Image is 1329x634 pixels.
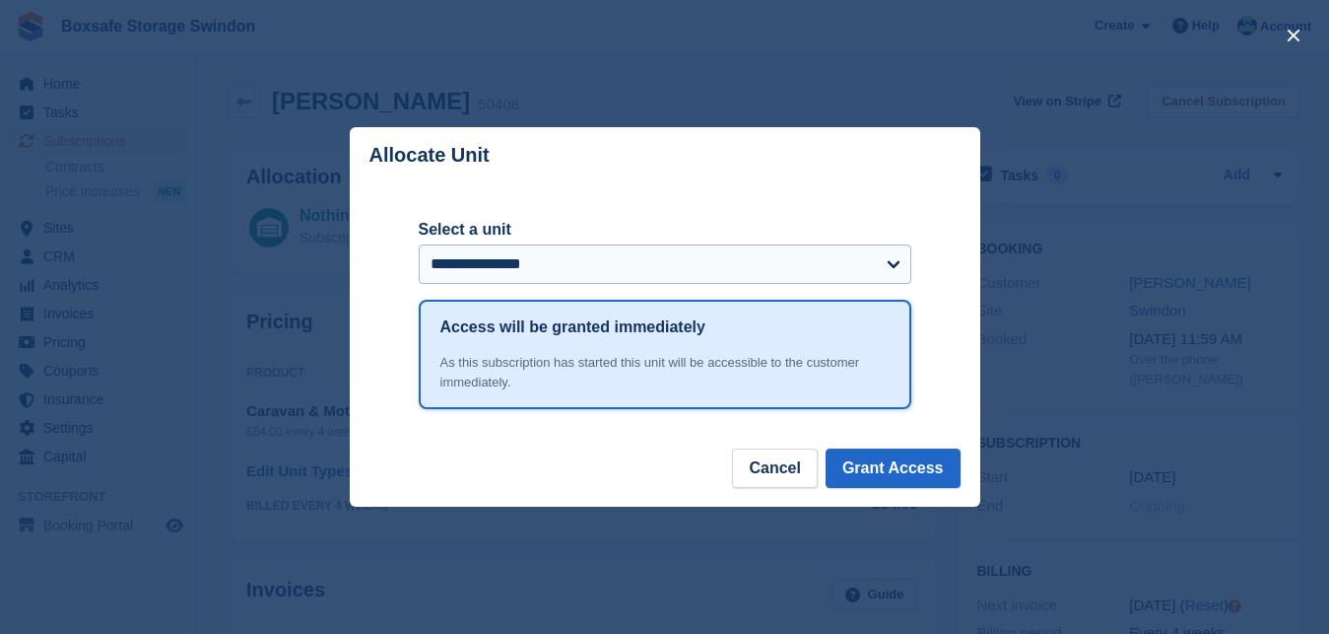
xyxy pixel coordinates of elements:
[369,144,490,167] p: Allocate Unit
[732,449,817,488] button: Cancel
[419,218,911,242] label: Select a unit
[826,449,961,488] button: Grant Access
[440,353,890,391] div: As this subscription has started this unit will be accessible to the customer immediately.
[440,316,705,339] h1: Access will be granted immediately
[1278,20,1309,51] button: close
